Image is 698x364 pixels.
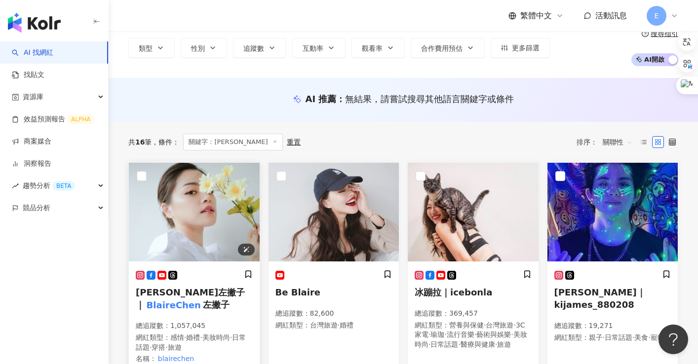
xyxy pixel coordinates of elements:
span: 台灣旅遊 [486,321,513,329]
span: · [603,333,605,341]
span: 合作費用預估 [421,44,463,52]
mark: BlaireChen [145,298,203,312]
span: 16 [135,138,145,146]
p: 網紅類型 ： [554,333,671,343]
span: 日常話題 [605,333,632,341]
span: 親子 [589,333,603,341]
span: 美妝時尚 [202,333,230,341]
span: 藝術與娛樂 [476,330,511,338]
span: 條件 ： [152,138,179,146]
span: 更多篩選 [512,44,540,52]
span: 流行音樂 [447,330,474,338]
span: E [655,10,659,21]
span: 性別 [191,44,205,52]
img: KOL Avatar [269,163,399,261]
p: 網紅類型 ： [415,321,532,350]
span: · [150,343,152,351]
mark: blairechen [156,353,195,364]
span: · [484,321,486,329]
span: 旅遊 [168,343,182,351]
span: · [184,333,186,341]
div: 重置 [287,138,301,146]
span: · [338,321,340,329]
span: 活動訊息 [595,11,627,20]
span: 美食 [634,333,648,341]
span: 追蹤數 [243,44,264,52]
span: · [165,343,167,351]
span: · [648,333,650,341]
p: 總追蹤數 ： 1,057,045 [136,321,253,331]
div: 搜尋指引 [651,30,678,37]
a: 商案媒合 [12,137,51,146]
span: 關聯性 [603,134,632,150]
img: KOL Avatar [129,163,260,261]
img: KOL Avatar [547,163,678,261]
div: 名稱 ： [136,354,253,364]
span: 日常話題 [136,333,246,351]
span: · [458,340,460,348]
span: 趨勢分析 [23,175,75,197]
span: 台灣旅遊 [310,321,338,329]
span: 婚禮 [186,333,200,341]
span: 感情 [170,333,184,341]
span: 無結果，請嘗試搜尋其他語言關鍵字或條件 [345,94,514,104]
span: 類型 [139,44,153,52]
span: 左撇子 [203,299,230,310]
span: 冰蹦拉｜icebonla [415,287,492,297]
div: BETA [52,181,75,191]
span: 日常話題 [430,340,458,348]
span: 寵物 [651,333,664,341]
p: 總追蹤數 ： 82,600 [275,309,392,319]
p: 網紅類型 ： [136,333,253,352]
div: AI 推薦 ： [306,93,514,105]
button: 追蹤數 [233,38,286,58]
span: · [474,330,476,338]
button: 更多篩選 [491,38,550,58]
p: 網紅類型 ： [275,321,392,330]
span: 醫療與健康 [461,340,495,348]
p: 總追蹤數 ： 19,271 [554,321,671,331]
span: rise [12,182,19,189]
span: 繁體中文 [520,10,552,21]
div: 共 筆 [128,138,152,146]
a: 效益預測報告ALPHA [12,114,94,124]
button: 觀看率 [351,38,405,58]
img: logo [8,13,61,33]
span: [PERSON_NAME]｜kijames_880208 [554,287,646,310]
span: 瑜珈 [430,330,444,338]
span: · [428,340,430,348]
a: 洞察報告 [12,159,51,169]
span: · [230,333,232,341]
span: 關鍵字：[PERSON_NAME] [183,134,283,150]
button: 互動率 [292,38,346,58]
span: · [632,333,634,341]
iframe: Help Scout Beacon - Open [659,325,688,354]
span: 3C家電 [415,321,525,339]
button: 合作費用預估 [411,38,485,58]
span: 競品分析 [23,197,50,219]
span: 觀看率 [362,44,383,52]
span: · [428,330,430,338]
span: 互動率 [303,44,323,52]
span: · [444,330,446,338]
span: Be Blaire [275,287,321,297]
span: question-circle [642,30,649,37]
span: 旅遊 [497,340,511,348]
button: 類型 [128,38,175,58]
a: 找貼文 [12,70,44,80]
span: 資源庫 [23,86,43,108]
button: 性別 [181,38,227,58]
p: 總追蹤數 ： 369,457 [415,309,532,319]
span: [PERSON_NAME]左撇子｜ [136,287,245,310]
span: · [511,330,513,338]
img: KOL Avatar [408,163,539,261]
span: 穿搭 [152,343,165,351]
a: searchAI 找網紅 [12,48,53,58]
span: · [200,333,202,341]
div: 排序： [577,134,638,150]
span: · [495,340,497,348]
span: 營養與保健 [449,321,484,329]
span: · [513,321,515,329]
span: 婚禮 [340,321,353,329]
